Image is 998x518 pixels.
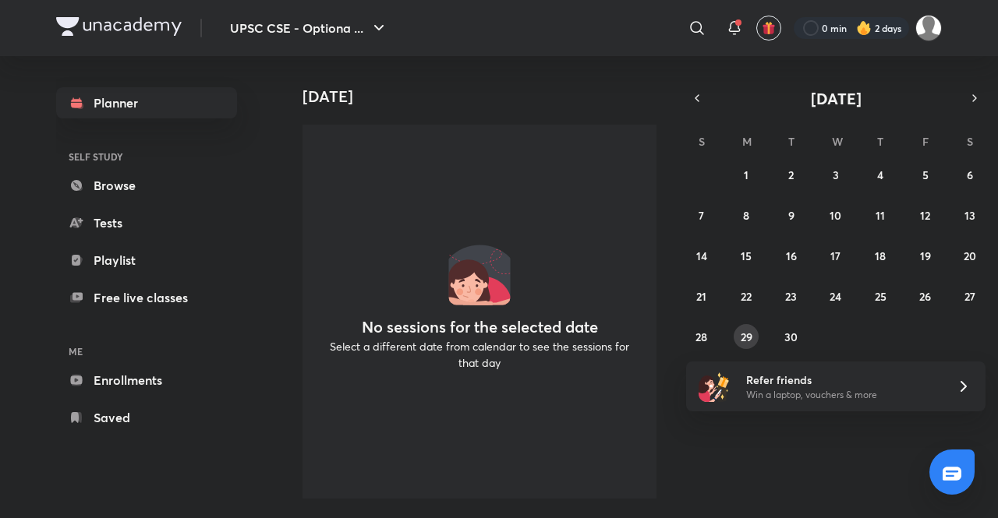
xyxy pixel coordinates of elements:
[964,289,975,304] abbr: September 27, 2025
[699,208,704,223] abbr: September 7, 2025
[56,338,237,365] h6: ME
[746,372,938,388] h6: Refer friends
[689,203,714,227] button: September 7, 2025
[56,17,182,36] img: Company Logo
[448,243,511,305] img: No events
[56,365,237,396] a: Enrollments
[56,170,237,201] a: Browse
[746,388,938,402] p: Win a laptop, vouchers & more
[734,162,759,187] button: September 1, 2025
[742,134,752,149] abbr: Monday
[964,208,975,223] abbr: September 13, 2025
[823,203,848,227] button: September 10, 2025
[779,162,804,187] button: September 2, 2025
[823,243,848,268] button: September 17, 2025
[788,208,795,223] abbr: September 9, 2025
[734,243,759,268] button: September 15, 2025
[823,162,848,187] button: September 3, 2025
[56,17,182,40] a: Company Logo
[830,289,841,304] abbr: September 24, 2025
[756,16,781,41] button: avatar
[877,167,883,182] abbr: September 4, 2025
[919,289,931,304] abbr: September 26, 2025
[56,87,237,118] a: Planner
[708,87,964,109] button: [DATE]
[957,243,982,268] button: September 20, 2025
[875,289,887,304] abbr: September 25, 2025
[689,324,714,349] button: September 28, 2025
[362,318,598,337] h4: No sessions for the selected date
[779,243,804,268] button: September 16, 2025
[699,134,705,149] abbr: Sunday
[784,329,798,344] abbr: September 30, 2025
[56,143,237,170] h6: SELF STUDY
[811,88,862,109] span: [DATE]
[957,162,982,187] button: September 6, 2025
[695,329,707,344] abbr: September 28, 2025
[741,329,752,344] abbr: September 29, 2025
[920,248,931,263] abbr: September 19, 2025
[877,134,883,149] abbr: Thursday
[868,203,893,227] button: September 11, 2025
[56,245,237,276] a: Playlist
[56,282,237,313] a: Free live classes
[913,243,938,268] button: September 19, 2025
[868,284,893,308] button: September 25, 2025
[734,203,759,227] button: September 8, 2025
[922,167,929,182] abbr: September 5, 2025
[321,338,638,371] p: Select a different date from calendar to see the sessions for that day
[785,289,797,304] abbr: September 23, 2025
[779,284,804,308] button: September 23, 2025
[957,203,982,227] button: September 13, 2025
[744,167,748,182] abbr: September 1, 2025
[741,248,752,263] abbr: September 15, 2025
[957,284,982,308] button: September 27, 2025
[779,324,804,349] button: September 30, 2025
[856,20,872,36] img: streak
[967,134,973,149] abbr: Saturday
[734,324,759,349] button: September 29, 2025
[823,284,848,308] button: September 24, 2025
[922,134,929,149] abbr: Friday
[876,208,885,223] abbr: September 11, 2025
[913,284,938,308] button: September 26, 2025
[913,203,938,227] button: September 12, 2025
[696,248,707,263] abbr: September 14, 2025
[696,289,706,304] abbr: September 21, 2025
[830,248,841,263] abbr: September 17, 2025
[734,284,759,308] button: September 22, 2025
[832,134,843,149] abbr: Wednesday
[964,248,976,263] abbr: September 20, 2025
[915,15,942,41] img: kuldeep Ahir
[303,87,669,106] h4: [DATE]
[762,21,776,35] img: avatar
[779,203,804,227] button: September 9, 2025
[56,402,237,433] a: Saved
[689,284,714,308] button: September 21, 2025
[833,167,839,182] abbr: September 3, 2025
[875,248,886,263] abbr: September 18, 2025
[221,12,398,44] button: UPSC CSE - Optiona ...
[786,248,797,263] abbr: September 16, 2025
[743,208,749,223] abbr: September 8, 2025
[913,162,938,187] button: September 5, 2025
[788,134,795,149] abbr: Tuesday
[868,162,893,187] button: September 4, 2025
[788,167,794,182] abbr: September 2, 2025
[689,243,714,268] button: September 14, 2025
[920,208,930,223] abbr: September 12, 2025
[741,289,752,304] abbr: September 22, 2025
[699,371,730,402] img: referral
[967,167,973,182] abbr: September 6, 2025
[868,243,893,268] button: September 18, 2025
[56,207,237,238] a: Tests
[830,208,841,223] abbr: September 10, 2025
